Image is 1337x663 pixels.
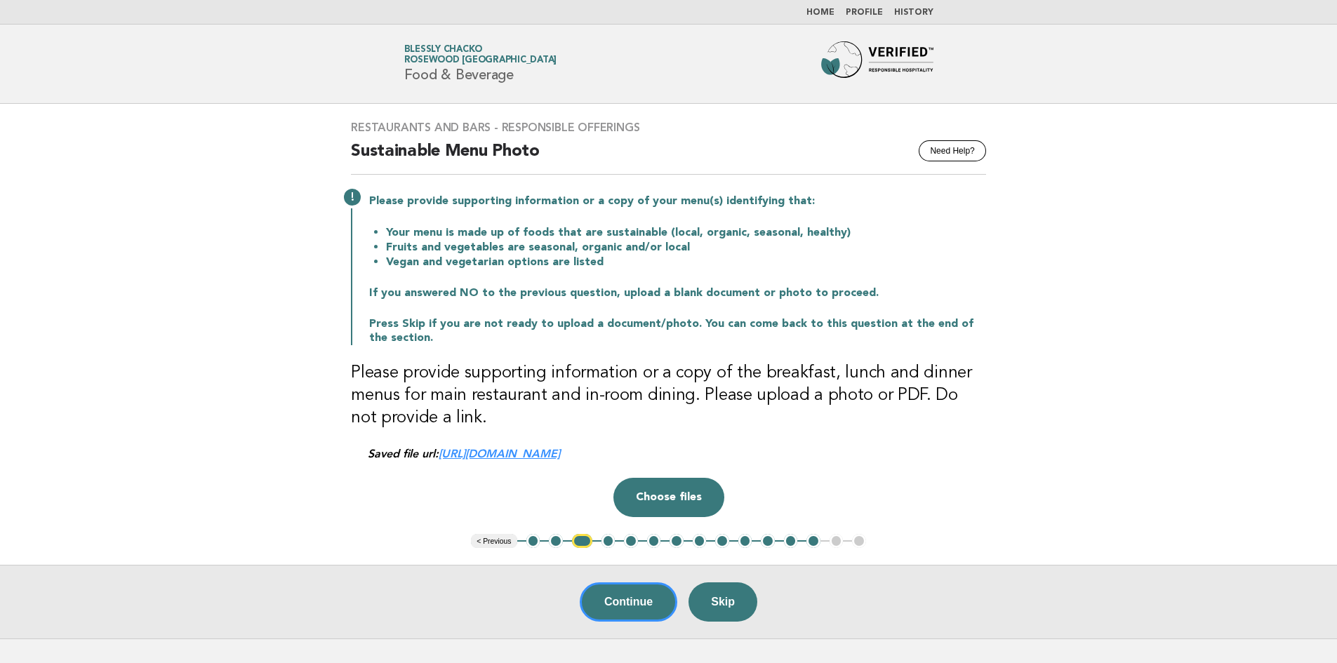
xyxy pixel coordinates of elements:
button: Continue [580,582,677,622]
p: Please provide supporting information or a copy of your menu(s) identifying that: [369,194,986,208]
button: 12 [784,534,798,548]
p: Press Skip if you are not ready to upload a document/photo. You can come back to this question at... [369,317,986,345]
h1: Food & Beverage [404,46,557,82]
button: 2 [549,534,563,548]
li: Your menu is made up of foods that are sustainable (local, organic, seasonal, healthy) [386,225,986,240]
p: If you answered NO to the previous question, upload a blank document or photo to proceed. [369,286,986,300]
button: 4 [601,534,616,548]
a: Blessly chackoRosewood [GEOGRAPHIC_DATA] [404,45,557,65]
button: Choose files [613,478,724,517]
h3: Please provide supporting information or a copy of the breakfast, lunch and dinner menus for main... [351,362,986,429]
button: 5 [624,534,638,548]
button: 11 [761,534,775,548]
li: Fruits and vegetables are seasonal, organic and/or local [386,240,986,255]
button: 7 [670,534,684,548]
h2: Sustainable Menu Photo [351,140,986,175]
a: History [894,8,933,17]
button: 10 [738,534,752,548]
button: Skip [689,582,757,622]
button: Need Help? [919,140,985,161]
li: Vegan and vegetarian options are listed [386,255,986,269]
span: Rosewood [GEOGRAPHIC_DATA] [404,56,557,65]
button: 13 [806,534,820,548]
button: 8 [693,534,707,548]
button: 9 [715,534,729,548]
h3: Restaurants and Bars - Responsible Offerings [351,121,986,135]
button: 3 [572,534,592,548]
a: Profile [846,8,883,17]
button: 1 [526,534,540,548]
button: < Previous [471,534,517,548]
img: Forbes Travel Guide [821,41,933,86]
a: Home [806,8,834,17]
button: 6 [647,534,661,548]
div: Saved file url: [368,446,986,461]
a: [URL][DOMAIN_NAME] [439,447,560,460]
